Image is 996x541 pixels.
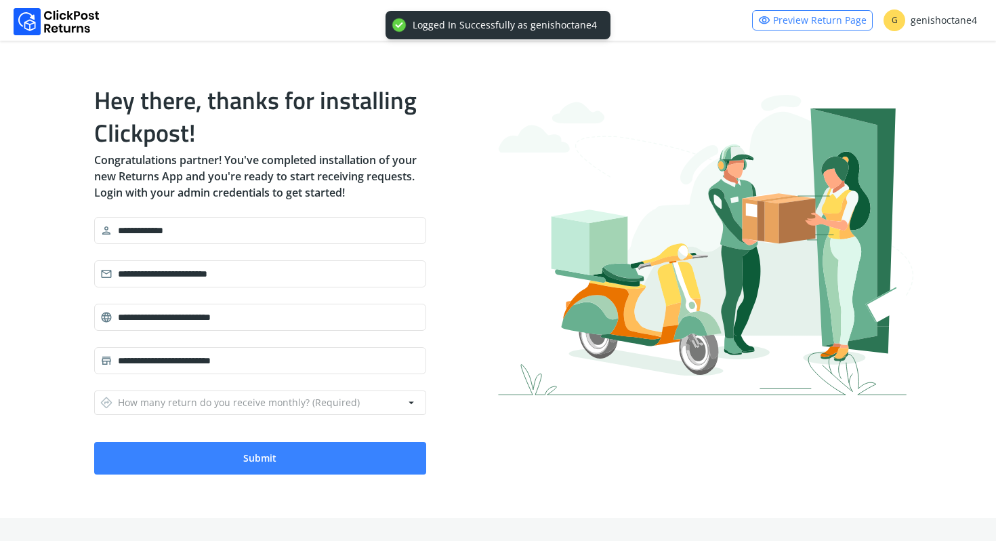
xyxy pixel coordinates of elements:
[413,19,597,31] div: Logged In Successfully as genishoctane4
[94,84,426,149] h1: Hey there, thanks for installing Clickpost!
[884,9,977,31] div: genishoctane4
[94,152,426,201] p: Congratulations partner! You've completed installation of your new Returns App and you're ready t...
[884,9,905,31] span: G
[100,351,112,370] span: store_mall_directory
[100,221,112,240] span: person
[100,393,112,412] span: directions
[94,390,426,415] button: directionsHow many return do you receive monthly? (Required)arrow_drop_down
[100,264,112,283] span: email
[100,393,360,412] div: How many return do you receive monthly? (Required)
[758,11,770,30] span: visibility
[498,95,913,395] img: login_bg
[14,8,100,35] img: Logo
[100,308,112,327] span: language
[94,442,426,475] button: Submit
[752,10,873,31] a: visibilityPreview Return Page
[405,393,417,412] span: arrow_drop_down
